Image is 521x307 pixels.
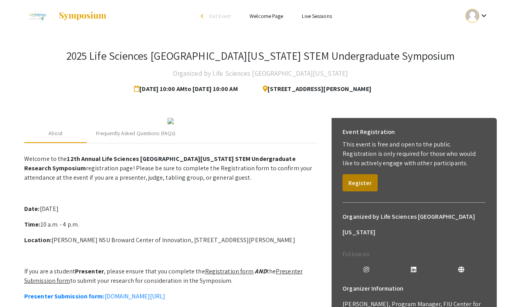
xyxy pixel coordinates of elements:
[343,281,485,296] h6: Organizer Information
[58,11,107,21] img: Symposium by ForagerOne
[343,209,485,240] h6: Organized by Life Sciences [GEOGRAPHIC_DATA][US_STATE]
[24,292,105,300] strong: Presenter Submission form:
[6,272,33,301] iframe: Chat
[75,267,104,275] strong: Presenter
[201,14,205,18] div: arrow_back_ios
[205,267,254,275] u: Registration form
[24,155,296,172] strong: 12th Annual Life Sciences [GEOGRAPHIC_DATA][US_STATE] STEM Undergraduate Research Symposium
[24,6,50,26] img: 2025 Life Sciences South Florida STEM Undergraduate Symposium
[24,204,317,214] p: [DATE]
[24,267,317,286] p: If you are a student , please ensure that you complete the the to submit your research for consid...
[66,49,455,62] h3: 2025 Life Sciences [GEOGRAPHIC_DATA][US_STATE] STEM Undergraduate Symposium
[343,250,485,259] p: Follow on
[250,12,283,20] a: Welcome Page
[24,205,40,213] strong: Date:
[302,12,332,20] a: Live Sessions
[24,236,52,244] strong: Location:
[24,220,317,229] p: 10 a.m. - 4 p.m.
[209,12,231,20] span: Exit Event
[479,11,489,20] mat-icon: Expand account dropdown
[96,129,175,137] div: Frequently Asked Questions (FAQs)
[257,81,371,97] span: [STREET_ADDRESS][PERSON_NAME]
[343,174,378,191] button: Register
[24,220,41,228] strong: Time:
[48,129,62,137] div: About
[168,118,174,124] img: 32153a09-f8cb-4114-bf27-cfb6bc84fc69.png
[343,124,395,140] h6: Event Registration
[134,81,241,97] span: [DATE] 10:00 AM to [DATE] 10:00 AM
[24,236,317,245] p: [PERSON_NAME] NSU Broward Center of Innovation, [STREET_ADDRESS][PERSON_NAME]
[343,140,485,168] p: This event is free and open to the public. Registration is only required for those who would like...
[457,7,497,25] button: Expand account dropdown
[24,6,107,26] a: 2025 Life Sciences South Florida STEM Undergraduate Symposium
[173,66,348,81] h4: Organized by Life Sciences [GEOGRAPHIC_DATA][US_STATE]
[255,267,266,275] em: AND
[24,154,317,182] p: Welcome to the registration page! Please be sure to complete the Registration form to confirm you...
[24,292,165,300] a: Presenter Submission form:[DOMAIN_NAME][URL]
